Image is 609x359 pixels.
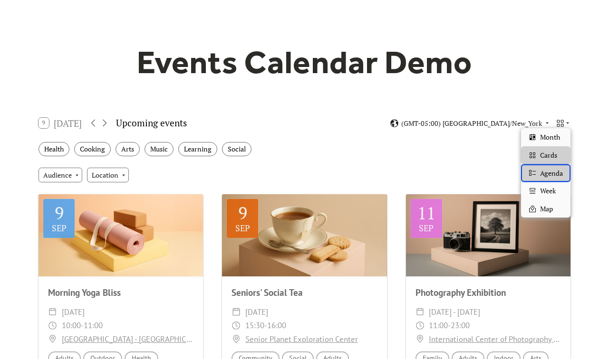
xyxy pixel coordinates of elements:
span: Cards [540,150,557,161]
span: Month [540,132,560,142]
span: Map [540,204,553,214]
span: Week [540,186,556,196]
span: Agenda [540,168,563,179]
h1: Events Calendar Demo [122,43,487,82]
